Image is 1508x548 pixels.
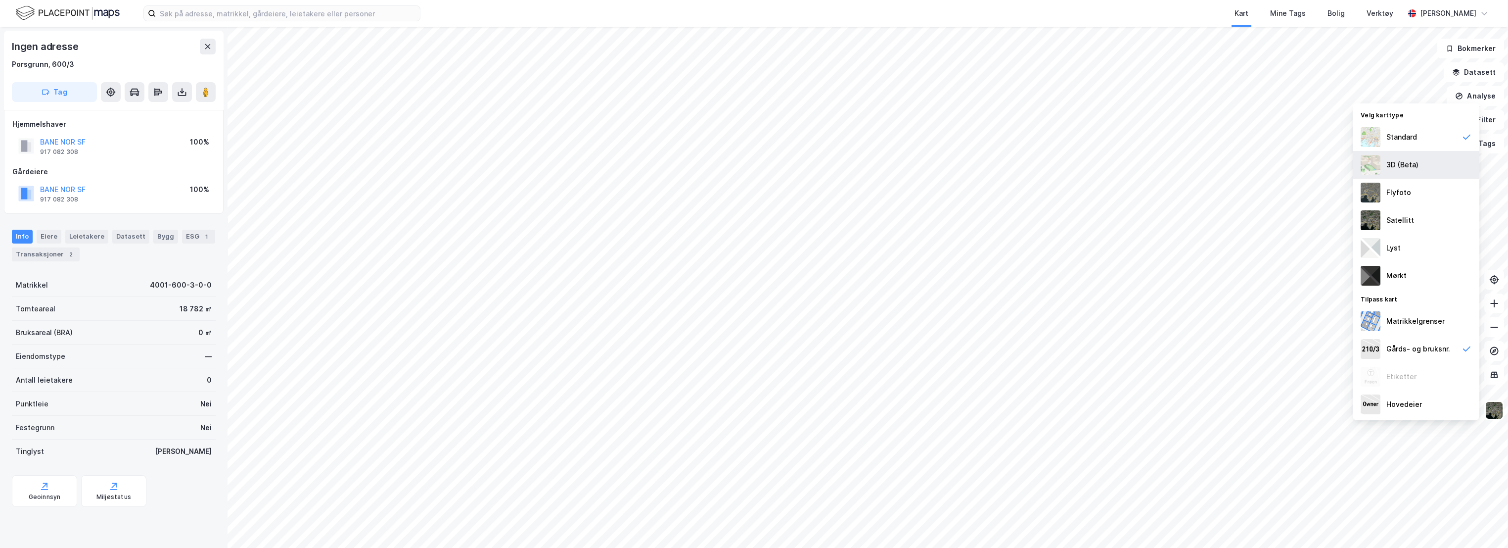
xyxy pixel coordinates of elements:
div: 3D (Beta) [1386,159,1418,171]
input: Søk på adresse, matrikkel, gårdeiere, leietakere eller personer [156,6,420,21]
img: Z [1361,127,1380,147]
div: Datasett [112,230,149,244]
img: majorOwner.b5e170eddb5c04bfeeff.jpeg [1361,395,1380,414]
button: Tag [12,82,97,102]
div: Flyfoto [1386,187,1411,199]
img: 9k= [1361,210,1380,230]
div: Miljøstatus [96,493,131,501]
img: luj3wr1y2y3+OchiMxRmMxRlscgabnMEmZ7DJGWxyBpucwSZnsMkZbHIGm5zBJmewyRlscgabnMEmZ7DJGWxyBpucwSZnsMkZ... [1361,238,1380,258]
div: Porsgrunn, 600/3 [12,58,74,70]
div: ESG [182,230,215,244]
div: Velg karttype [1353,105,1479,123]
div: Nei [200,398,212,410]
img: cadastreBorders.cfe08de4b5ddd52a10de.jpeg [1361,311,1380,331]
button: Analyse [1447,86,1504,106]
div: 18 782 ㎡ [180,303,212,315]
button: Filter [1457,110,1504,130]
div: Ingen adresse [12,39,80,54]
div: Tilpass kart [1353,290,1479,307]
div: 0 [207,374,212,386]
div: 917 082 308 [40,148,78,156]
div: — [205,350,212,362]
div: Punktleie [16,398,48,410]
button: Bokmerker [1437,39,1504,58]
div: Leietakere [65,230,108,244]
div: Bolig [1327,7,1345,19]
div: Tinglyst [16,446,44,457]
div: Kontrollprogram for chat [1459,500,1508,548]
img: 9k= [1485,401,1504,420]
img: Z [1361,367,1380,387]
img: nCdM7BzjoCAAAAAElFTkSuQmCC [1361,266,1380,286]
div: Eiere [37,230,61,244]
div: Eiendomstype [16,350,65,362]
div: Hjemmelshaver [12,118,215,130]
div: Nei [200,422,212,434]
div: [PERSON_NAME] [1420,7,1476,19]
div: Mine Tags [1270,7,1306,19]
div: Antall leietakere [16,374,73,386]
button: Tags [1458,134,1504,153]
div: Transaksjoner [12,248,80,261]
div: 100% [190,184,209,196]
div: 0 ㎡ [198,327,212,339]
div: Etiketter [1386,371,1417,383]
div: Gårdeiere [12,166,215,178]
div: Standard [1386,131,1417,143]
div: Satellitt [1386,214,1414,226]
div: Matrikkelgrenser [1386,315,1445,327]
div: Geoinnsyn [29,493,61,501]
div: Mørkt [1386,270,1407,282]
div: Gårds- og bruksnr. [1386,343,1450,355]
div: Hovedeier [1386,399,1422,410]
img: Z [1361,183,1380,202]
img: cadastreKeys.547ab17ec502f5a4ef2b.jpeg [1361,339,1380,359]
div: 4001-600-3-0-0 [150,279,212,291]
div: Kart [1234,7,1248,19]
div: Festegrunn [16,422,54,434]
button: Datasett [1444,62,1504,82]
div: Tomteareal [16,303,55,315]
img: logo.f888ab2527a4732fd821a326f86c7f29.svg [16,4,120,22]
div: 100% [190,136,209,148]
div: Verktøy [1367,7,1393,19]
iframe: Chat Widget [1459,500,1508,548]
div: Matrikkel [16,279,48,291]
div: [PERSON_NAME] [155,446,212,457]
div: 1 [201,232,211,242]
div: Lyst [1386,242,1401,254]
div: Bygg [153,230,178,244]
div: Bruksareal (BRA) [16,327,73,339]
div: 917 082 308 [40,196,78,203]
div: 2 [66,249,76,259]
img: Z [1361,155,1380,175]
div: Info [12,230,33,244]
